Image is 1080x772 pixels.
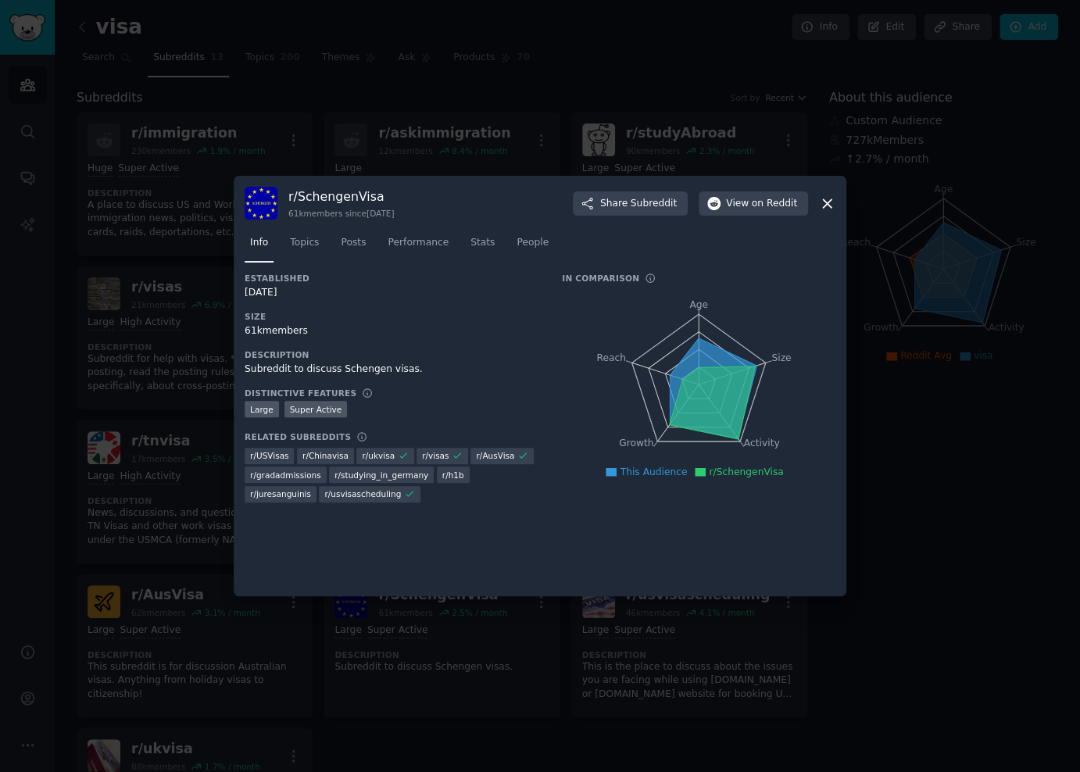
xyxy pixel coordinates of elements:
span: This Audience [620,466,687,477]
div: Subreddit to discuss Schengen visas. [245,363,540,377]
img: SchengenVisa [245,187,277,220]
a: Topics [284,231,324,263]
a: Stats [465,231,500,263]
span: Subreddit [631,197,677,211]
span: r/ visas [422,450,449,461]
span: Performance [388,236,449,250]
tspan: Growth [619,438,653,449]
span: Stats [470,236,495,250]
div: 61k members since [DATE] [288,208,394,219]
a: Posts [335,231,371,263]
span: Topics [290,236,319,250]
div: 61k members [245,324,540,338]
span: r/SchengenVisa [709,466,783,477]
a: People [511,231,554,263]
h3: In Comparison [562,273,639,284]
span: r/ studying_in_germany [334,470,428,481]
span: r/ juresanguinis [250,488,311,499]
button: Viewon Reddit [699,191,808,216]
a: Info [245,231,274,263]
span: Posts [341,236,366,250]
span: Info [250,236,268,250]
span: r/ USVisas [250,450,288,461]
div: [DATE] [245,286,540,300]
a: Performance [382,231,454,263]
tspan: Age [689,299,708,310]
div: Super Active [284,401,348,417]
h3: Related Subreddits [245,431,351,442]
span: Share [600,197,677,211]
h3: Description [245,349,540,360]
span: r/ ukvisa [362,450,395,461]
h3: r/ SchengenVisa [288,188,394,205]
tspan: Reach [596,352,626,363]
h3: Size [245,311,540,322]
span: r/ gradadmissions [250,470,321,481]
div: Large [245,401,279,417]
span: View [726,197,797,211]
span: r/ Chinavisa [302,450,349,461]
span: on Reddit [752,197,797,211]
span: r/ h1b [442,470,464,481]
h3: Distinctive Features [245,388,356,399]
tspan: Size [771,352,791,363]
h3: Established [245,273,540,284]
button: ShareSubreddit [573,191,688,216]
span: r/ usvisascheduling [324,488,401,499]
span: r/ AusVisa [476,450,514,461]
tspan: Activity [744,438,780,449]
span: People [517,236,549,250]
